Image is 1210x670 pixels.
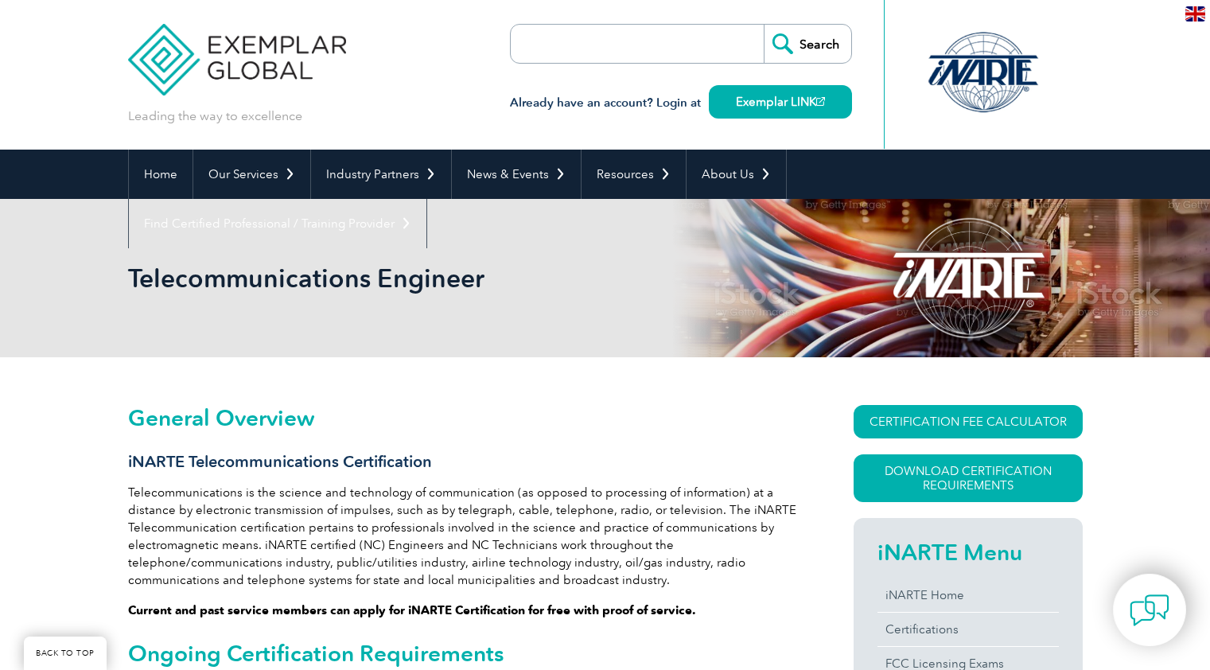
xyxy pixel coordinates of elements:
[193,150,310,199] a: Our Services
[877,578,1059,612] a: iNARTE Home
[687,150,786,199] a: About Us
[877,613,1059,646] a: Certifications
[129,199,426,248] a: Find Certified Professional / Training Provider
[452,150,581,199] a: News & Events
[128,263,739,294] h1: Telecommunications Engineer
[582,150,686,199] a: Resources
[1130,590,1169,630] img: contact-chat.png
[1185,6,1205,21] img: en
[816,97,825,106] img: open_square.png
[854,405,1083,438] a: CERTIFICATION FEE CALCULATOR
[510,93,852,113] h3: Already have an account? Login at
[764,25,851,63] input: Search
[128,452,796,472] h3: iNARTE Telecommunications Certification
[129,150,193,199] a: Home
[128,603,696,617] strong: Current and past service members can apply for iNARTE Certification for free with proof of service.
[128,405,796,430] h2: General Overview
[128,107,302,125] p: Leading the way to excellence
[128,641,796,666] h2: Ongoing Certification Requirements
[854,454,1083,502] a: Download Certification Requirements
[311,150,451,199] a: Industry Partners
[128,484,796,589] p: Telecommunications is the science and technology of communication (as opposed to processing of in...
[24,637,107,670] a: BACK TO TOP
[877,540,1059,565] h2: iNARTE Menu
[709,85,852,119] a: Exemplar LINK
